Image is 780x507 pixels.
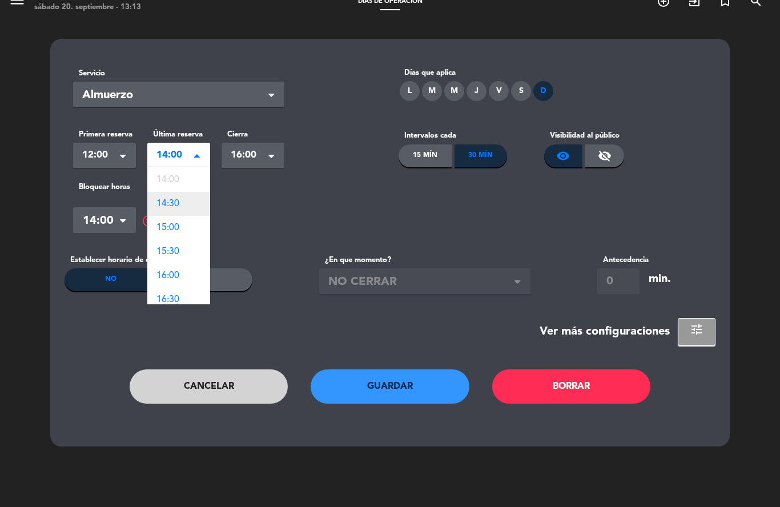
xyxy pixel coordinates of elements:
[156,295,179,304] span: 16:30
[82,147,118,163] span: 12:00
[142,214,155,228] span: highlight_off
[678,318,715,345] button: tune
[73,67,284,79] label: Servicio
[533,81,553,101] div: D
[156,247,179,256] span: 15:30
[34,2,141,13] div: sábado 20. septiembre - 13:13
[597,268,640,294] input: 0
[156,175,179,184] span: 14:00
[422,81,442,101] div: M
[540,323,670,341] div: Ver más configuraciones
[444,81,464,101] div: M
[65,254,252,266] label: Establecer horario de corte
[231,147,266,163] span: 16:00
[556,149,570,163] span: visibility
[82,86,266,105] span: Almuerzo
[73,128,136,140] label: Primera reserva
[489,81,509,101] div: V
[222,128,284,140] label: Cierra
[319,254,530,266] label: ¿En que momento?
[511,81,531,101] div: S
[156,271,179,280] span: 16:00
[399,144,452,167] div: 15 Mín
[598,149,612,163] span: visibility_off
[147,128,210,140] label: Última reserva
[399,67,707,79] div: Días que aplica
[544,130,707,142] label: Visibilidad al público
[130,369,288,404] button: Cancelar
[73,181,707,193] label: Bloquear horas
[455,144,508,167] div: 30 Mín
[156,223,179,232] span: 15:00
[65,268,157,291] div: No
[492,369,651,404] button: Borrar
[690,323,703,336] span: tune
[328,273,512,292] span: NO CERRAR
[597,254,649,266] label: Antecedencia
[467,81,487,101] div: J
[399,130,544,142] label: Intervalos cada
[311,369,469,404] button: Guardar
[156,147,192,163] span: 14:00
[156,199,179,208] span: 14:30
[400,81,420,101] div: L
[649,270,671,289] div: min.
